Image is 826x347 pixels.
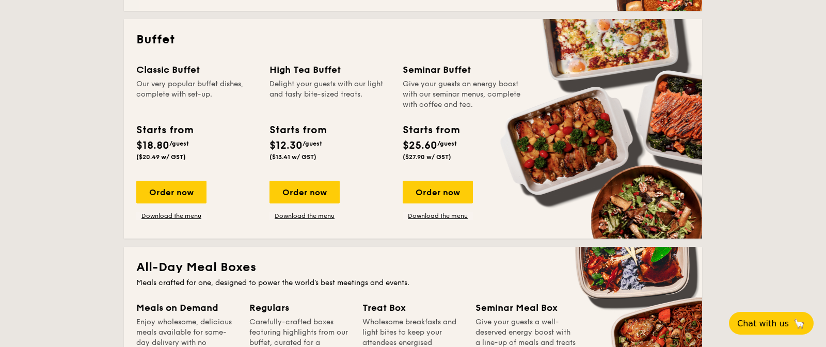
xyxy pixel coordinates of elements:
[269,212,340,220] a: Download the menu
[269,62,390,77] div: High Tea Buffet
[403,153,451,161] span: ($27.90 w/ GST)
[269,139,303,152] span: $12.30
[403,139,437,152] span: $25.60
[136,212,206,220] a: Download the menu
[269,181,340,203] div: Order now
[403,62,523,77] div: Seminar Buffet
[136,31,690,48] h2: Buffet
[303,140,322,147] span: /guest
[136,62,257,77] div: Classic Buffet
[737,319,789,328] span: Chat with us
[269,153,316,161] span: ($13.41 w/ GST)
[169,140,189,147] span: /guest
[403,122,459,138] div: Starts from
[136,122,193,138] div: Starts from
[136,79,257,114] div: Our very popular buffet dishes, complete with set-up.
[475,301,576,315] div: Seminar Meal Box
[136,139,169,152] span: $18.80
[362,301,463,315] div: Treat Box
[269,122,326,138] div: Starts from
[403,79,523,114] div: Give your guests an energy boost with our seminar menus, complete with coffee and tea.
[793,318,805,329] span: 🦙
[403,181,473,203] div: Order now
[403,212,473,220] a: Download the menu
[437,140,457,147] span: /guest
[136,278,690,288] div: Meals crafted for one, designed to power the world's best meetings and events.
[136,259,690,276] h2: All-Day Meal Boxes
[136,153,186,161] span: ($20.49 w/ GST)
[136,301,237,315] div: Meals on Demand
[269,79,390,114] div: Delight your guests with our light and tasty bite-sized treats.
[136,181,206,203] div: Order now
[249,301,350,315] div: Regulars
[729,312,814,335] button: Chat with us🦙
